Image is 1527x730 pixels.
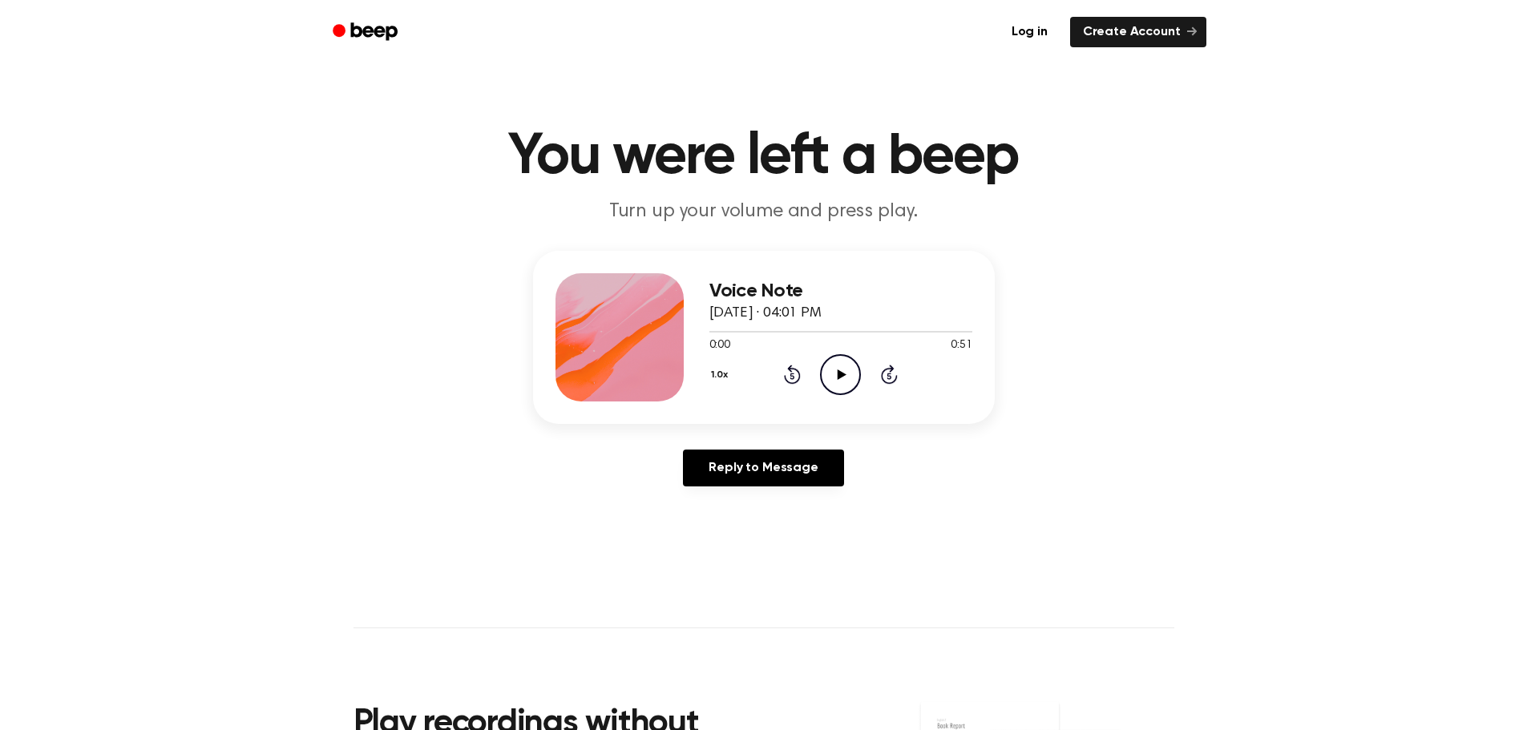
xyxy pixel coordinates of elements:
h3: Voice Note [709,280,972,302]
a: Reply to Message [683,450,843,486]
span: 0:51 [951,337,972,354]
span: 0:00 [709,337,730,354]
a: Beep [321,17,412,48]
p: Turn up your volume and press play. [456,199,1072,225]
a: Log in [999,17,1060,47]
h1: You were left a beep [353,128,1174,186]
span: [DATE] · 04:01 PM [709,306,822,321]
button: 1.0x [709,361,734,389]
a: Create Account [1070,17,1206,47]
